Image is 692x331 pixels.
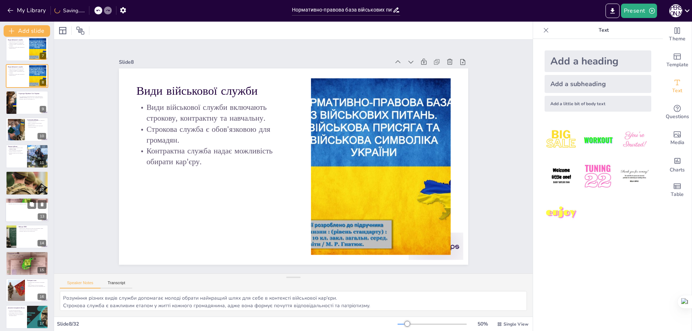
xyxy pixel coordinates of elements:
span: Position [76,26,85,35]
div: 14 [6,225,48,249]
img: 3.jpeg [618,123,651,157]
div: 15 [6,251,48,275]
div: 15 [37,267,46,273]
p: Вони уражають об'єкти противника. [27,285,46,286]
span: Charts [670,166,685,174]
span: Table [671,191,684,198]
img: 6.jpeg [618,160,651,193]
div: https://cdn.sendsteps.com/images/logo/sendsteps_logo_white.pnghttps://cdn.sendsteps.com/images/lo... [6,171,48,195]
p: Види військової служби [8,39,27,41]
p: Армійська авіація підтримує сухопутні війська. [8,200,46,202]
p: Важливо знати про роль танкових військ. [8,152,25,155]
button: І [PERSON_NAME] [669,4,682,18]
div: https://cdn.sendsteps.com/images/logo/sendsteps_logo_white.pnghttps://cdn.sendsteps.com/images/lo... [5,198,49,222]
img: 4.jpeg [545,160,578,193]
p: Ракетні війська призначені для ураження живої сили противника. [8,174,46,176]
div: 10 [37,133,46,139]
p: Вони включають зенітні ракетні комплекси. [18,229,46,231]
p: Сухопутні війська виконують завдання з оборони та наступу. [27,120,46,122]
p: Важливо знати про роль артилерії. [8,177,46,178]
p: Види військової служби [152,52,309,100]
div: Add ready made slides [663,48,692,73]
p: Важливо знати про роль військ ППО. [18,231,46,232]
div: Slide 8 / 32 [57,321,398,327]
span: Single View [504,321,528,327]
div: https://cdn.sendsteps.com/images/logo/sendsteps_logo_white.pnghttps://cdn.sendsteps.com/images/lo... [6,37,48,61]
p: Танкові війська є ударною силою [PERSON_NAME]. [8,147,25,149]
p: Важливо знати про різні підрозділи Сухопутних військ. [27,125,46,128]
button: Present [621,4,657,18]
div: 7 [40,53,46,59]
input: Insert title [292,5,392,15]
p: Вони підтримують механізовані війська в обороні та наступі. [8,149,25,152]
div: Change the overall theme [663,22,692,48]
p: Структура Збройних Сил України [18,93,46,95]
p: Важливо знати про роль десантно-штурмових військ. [8,314,25,316]
p: Вони включають ракетні комплекси та реактивні системи. [8,176,46,177]
p: Контрактна служба надає можливість обирати кар'єру. [8,46,27,49]
div: Add a little bit of body text [545,96,651,112]
p: Важливо знати про роль армійської авіації. [8,203,46,205]
div: 12 [37,187,46,193]
p: Text [552,22,656,39]
button: Export to PowerPoint [605,4,620,18]
p: Види військової служби [8,66,27,68]
div: Slide 8 [142,24,408,88]
div: Add images, graphics, shapes or video [663,125,692,151]
p: Важливо знати про роль спеціальних військ. [8,257,46,258]
p: Ракетні війська та артилерія [8,172,46,174]
p: Армійська авіація [8,199,46,201]
p: Десантно-штурмові війська виконують спеціальні завдання. [8,310,25,312]
p: Війська ППО забезпечують захист від повітряних ударів. [18,228,46,229]
div: 8 [40,79,46,86]
div: 13 [38,213,46,220]
button: Add slide [4,25,50,37]
p: Вона виконує розвідувальні завдання. [8,202,46,203]
p: Строкова служба є обов'язковою для громадян. [8,44,27,46]
div: Saving...... [54,7,85,14]
div: 16 [37,294,46,300]
button: Speaker Notes [60,281,101,288]
p: Види військової служби включають строкову, контрактну та навчальну. [8,68,27,71]
p: Вони є основним носієм бойової могутності ЗСУ. [27,122,46,125]
img: 7.jpeg [545,196,578,230]
p: Види військової служби включають строкову, контрактну та навчальну. [8,41,27,44]
button: Transcript [101,281,133,288]
p: Строкова служба є обов'язковою для громадян. [8,71,27,73]
div: Add a subheading [545,75,651,93]
div: Add text boxes [663,73,692,99]
button: My Library [5,5,49,16]
p: Спеціальні війська [8,252,46,255]
p: Строкова служба є обов'язковою для громадян. [142,91,300,146]
div: Add a heading [545,50,651,72]
div: 9 [40,106,46,112]
span: Theme [669,35,686,43]
p: Вони займаються розвідкою та інженерними роботами. [8,255,46,257]
div: https://cdn.sendsteps.com/images/logo/sendsteps_logo_white.pnghttps://cdn.sendsteps.com/images/lo... [6,91,48,115]
div: https://cdn.sendsteps.com/images/logo/sendsteps_logo_white.pnghttps://cdn.sendsteps.com/images/lo... [6,117,48,141]
img: 1.jpeg [545,123,578,157]
div: 11 [37,160,46,166]
button: Delete Slide [38,200,46,209]
p: Повітряні сили [27,279,46,281]
p: Спеціальні війська виконують різноманітні завдання. [8,254,46,256]
p: ЗСУ включають Генеральний штаб та різні види військ. [18,96,46,97]
div: Get real-time input from your audience [663,99,692,125]
div: Layout [57,25,68,36]
span: Text [672,87,682,95]
p: Танкові війська [8,146,25,148]
p: Сухопутні війська [27,118,46,121]
p: Повітряні сили охороняють повітряний простір. [27,282,46,284]
div: 17 [37,320,46,327]
p: Війська ППО [18,226,46,228]
div: 17 [6,305,48,329]
p: Вони швидко реагують на загрози. [8,313,25,314]
p: [PERSON_NAME] підрозділ має свої специфічні завдання. [18,97,46,99]
p: Види військової служби включають строкову, контрактну та навчальну. [147,70,305,124]
span: Media [670,139,684,147]
div: 14 [37,240,46,246]
div: Add a table [663,177,692,203]
p: Контрактна служба надає можливість обирати кар'єру. [8,73,27,76]
img: 2.jpeg [581,123,615,157]
span: Template [666,61,688,69]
